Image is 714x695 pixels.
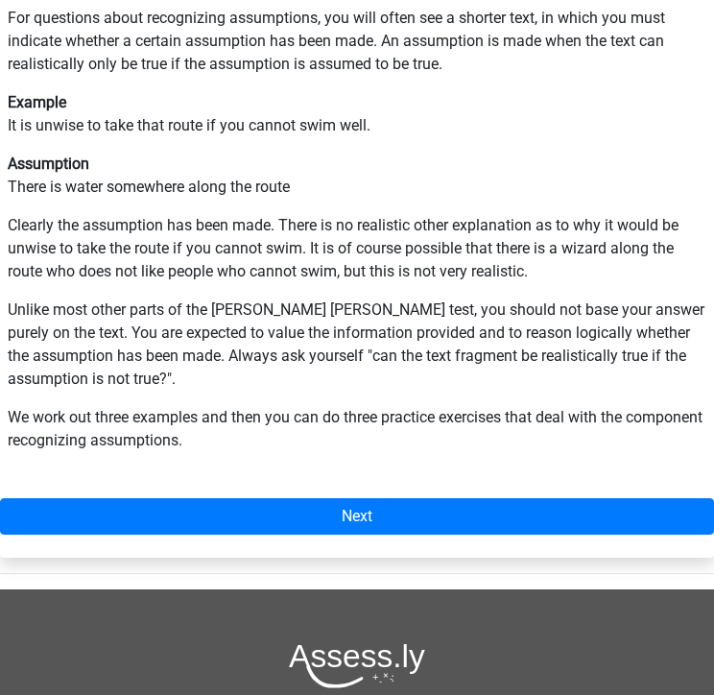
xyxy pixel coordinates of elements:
img: Assessly logo [289,643,425,688]
p: We work out three examples and then you can do three practice exercises that deal with the compon... [8,406,706,452]
p: Unlike most other parts of the [PERSON_NAME] [PERSON_NAME] test, you should not base your answer ... [8,299,706,391]
p: There is water somewhere along the route [8,153,706,199]
b: Example [8,93,66,111]
p: For questions about recognizing assumptions, you will often see a shorter text, in which you must... [8,7,706,76]
b: Assumption [8,155,89,173]
p: Clearly the assumption has been made. There is no realistic other explanation as to why it would ... [8,214,706,283]
p: It is unwise to take that route if you cannot swim well. [8,91,706,137]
